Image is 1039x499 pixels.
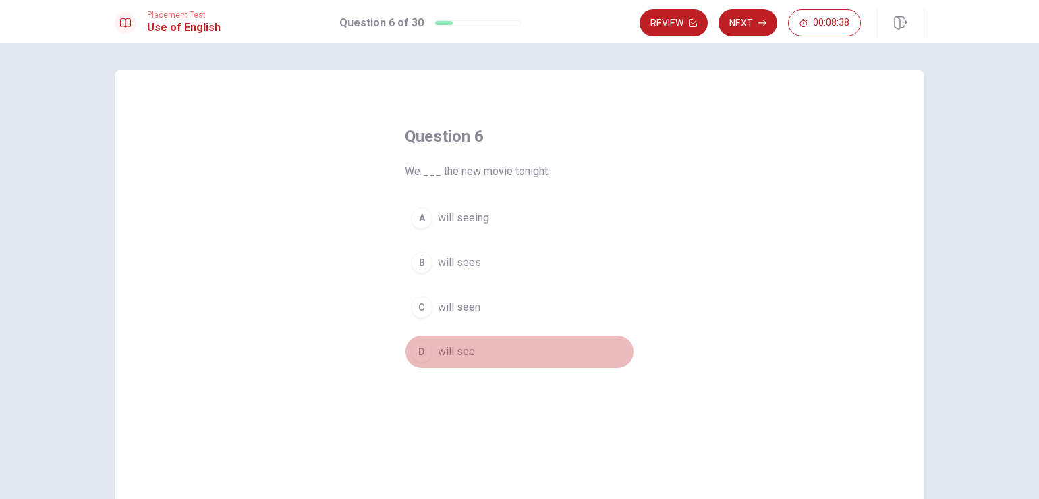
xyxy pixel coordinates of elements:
button: 00:08:38 [788,9,861,36]
span: 00:08:38 [813,18,849,28]
span: will sees [438,255,481,271]
span: We ___ the new movie tonight. [405,163,634,180]
div: C [411,296,432,318]
div: D [411,341,432,363]
button: Cwill seen [405,290,634,324]
h4: Question 6 [405,126,634,147]
span: Placement Test [147,10,221,20]
button: Bwill sees [405,246,634,280]
button: Review [640,9,708,36]
button: Next [719,9,777,36]
span: will seeing [438,210,489,226]
button: Awill seeing [405,201,634,235]
span: will seen [438,299,480,315]
h1: Question 6 of 30 [339,15,424,31]
div: B [411,252,432,273]
h1: Use of English [147,20,221,36]
div: A [411,207,432,229]
button: Dwill see [405,335,634,369]
span: will see [438,344,475,360]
